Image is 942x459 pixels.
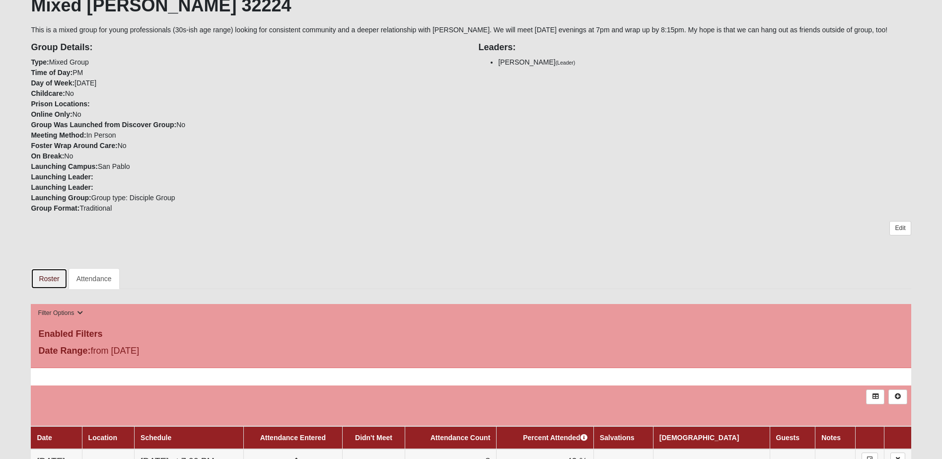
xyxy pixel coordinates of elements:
[431,434,491,442] a: Attendance Count
[31,110,72,118] strong: Online Only:
[31,89,65,97] strong: Childcare:
[653,426,770,449] th: [DEMOGRAPHIC_DATA]
[38,329,903,340] h4: Enabled Filters
[556,60,576,66] small: (Leader)
[31,268,67,289] a: Roster
[37,434,52,442] a: Date
[523,434,587,442] a: Percent Attended
[23,35,471,214] div: Mixed Group PM [DATE] No No No In Person No No San Pablo Group type: Disciple Group Traditional
[35,308,86,318] button: Filter Options
[31,162,98,170] strong: Launching Campus:
[889,221,911,235] a: Edit
[478,42,911,53] h4: Leaders:
[31,183,93,191] strong: Launching Leader:
[31,121,176,129] strong: Group Was Launched from Discover Group:
[498,57,911,68] li: [PERSON_NAME]
[31,194,91,202] strong: Launching Group:
[31,204,79,212] strong: Group Format:
[866,389,884,404] a: Export to Excel
[31,344,324,360] div: from [DATE]
[141,434,171,442] a: Schedule
[69,268,120,289] a: Attendance
[770,426,815,449] th: Guests
[31,58,49,66] strong: Type:
[31,142,117,150] strong: Foster Wrap Around Care:
[355,434,392,442] a: Didn't Meet
[31,69,72,76] strong: Time of Day:
[888,389,907,404] a: Alt+N
[31,100,89,108] strong: Prison Locations:
[31,42,463,53] h4: Group Details:
[31,79,74,87] strong: Day of Week:
[260,434,326,442] a: Attendance Entered
[593,426,653,449] th: Salvations
[38,344,90,358] label: Date Range:
[31,152,64,160] strong: On Break:
[88,434,117,442] a: Location
[31,131,86,139] strong: Meeting Method:
[821,434,841,442] a: Notes
[31,173,93,181] strong: Launching Leader:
